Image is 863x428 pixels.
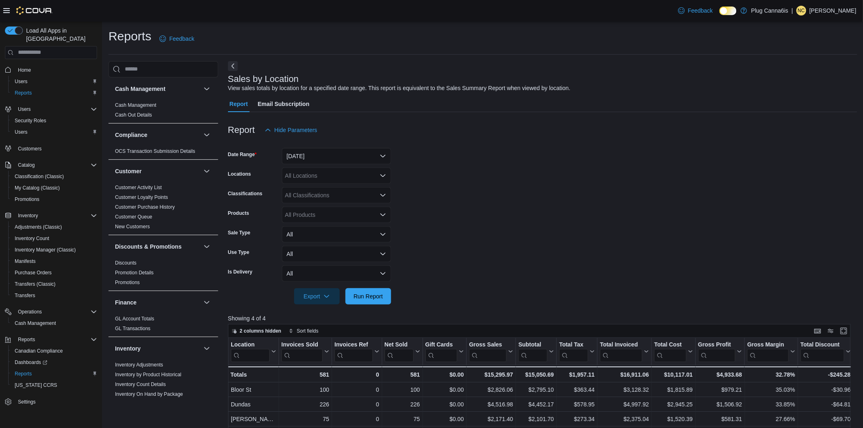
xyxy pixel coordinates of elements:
[801,341,844,349] div: Total Discount
[11,88,97,98] span: Reports
[18,399,35,405] span: Settings
[15,281,55,287] span: Transfers (Classic)
[11,279,59,289] a: Transfers (Classic)
[8,194,100,205] button: Promotions
[282,246,391,262] button: All
[797,6,806,15] div: Nicholas Chiao
[425,385,464,395] div: $0.00
[810,6,856,15] p: [PERSON_NAME]
[11,369,97,379] span: Reports
[281,341,329,362] button: Invoices Sold
[813,326,823,336] button: Keyboard shortcuts
[8,318,100,329] button: Cash Management
[15,359,47,366] span: Dashboards
[115,102,156,108] a: Cash Management
[18,212,38,219] span: Inventory
[115,298,200,307] button: Finance
[801,370,851,379] div: -$245.28
[281,414,329,424] div: 75
[115,167,142,175] h3: Customer
[15,292,35,299] span: Transfers
[334,341,372,349] div: Invoices Ref
[747,341,788,362] div: Gross Margin
[108,314,218,337] div: Finance
[469,341,513,362] button: Gross Sales
[228,151,257,158] label: Date Range
[231,341,270,362] div: Location
[15,143,97,154] span: Customers
[559,370,595,379] div: $1,957.11
[698,341,742,362] button: Gross Profit
[334,385,379,395] div: 0
[8,267,100,278] button: Purchase Orders
[115,131,200,139] button: Compliance
[425,414,464,424] div: $0.00
[15,258,35,265] span: Manifests
[2,104,100,115] button: Users
[115,148,195,154] span: OCS Transaction Submission Details
[115,372,181,377] a: Inventory by Product Historical
[108,258,218,291] div: Discounts & Promotions
[600,370,649,379] div: $16,911.06
[231,399,276,409] div: Dundas
[15,235,49,242] span: Inventory Count
[600,399,649,409] div: $4,997.92
[334,399,379,409] div: 0
[384,341,420,362] button: Net Sold
[281,341,323,362] div: Invoices Sold
[518,414,554,424] div: $2,101.70
[698,385,742,395] div: $979.21
[11,357,97,367] span: Dashboards
[11,172,67,181] a: Classification (Classic)
[15,65,34,75] a: Home
[230,96,248,112] span: Report
[228,74,299,84] h3: Sales by Location
[380,192,386,199] button: Open list of options
[115,185,162,190] a: Customer Activity List
[15,129,27,135] span: Users
[469,341,507,362] div: Gross Sales
[115,326,150,331] a: GL Transactions
[8,368,100,379] button: Reports
[115,381,166,388] span: Inventory Count Details
[654,385,693,395] div: $1,815.89
[11,127,97,137] span: Users
[600,341,642,362] div: Total Invoiced
[801,385,851,395] div: -$30.96
[108,146,218,159] div: Compliance
[228,190,263,197] label: Classifications
[334,370,379,379] div: 0
[8,379,100,391] button: [US_STATE] CCRS
[8,182,100,194] button: My Catalog (Classic)
[115,131,147,139] h3: Compliance
[334,341,379,362] button: Invoices Ref
[469,399,513,409] div: $4,516.98
[282,148,391,164] button: [DATE]
[384,385,420,395] div: 100
[425,341,457,362] div: Gift Card Sales
[15,247,76,253] span: Inventory Manager (Classic)
[11,172,97,181] span: Classification (Classic)
[698,370,742,379] div: $4,933.68
[15,307,45,317] button: Operations
[11,245,79,255] a: Inventory Manager (Classic)
[425,370,464,379] div: $0.00
[15,185,60,191] span: My Catalog (Classic)
[11,318,59,328] a: Cash Management
[384,341,413,362] div: Net Sold
[15,320,56,327] span: Cash Management
[11,222,97,232] span: Adjustments (Classic)
[108,100,218,123] div: Cash Management
[231,385,276,395] div: Bloor St
[299,288,335,304] span: Export
[11,369,35,379] a: Reports
[8,244,100,256] button: Inventory Manager (Classic)
[518,399,554,409] div: $4,452.17
[18,162,35,168] span: Catalog
[285,326,322,336] button: Sort fields
[115,167,200,175] button: Customer
[115,280,140,285] a: Promotions
[115,102,156,108] span: Cash Management
[11,346,97,356] span: Canadian Compliance
[11,318,97,328] span: Cash Management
